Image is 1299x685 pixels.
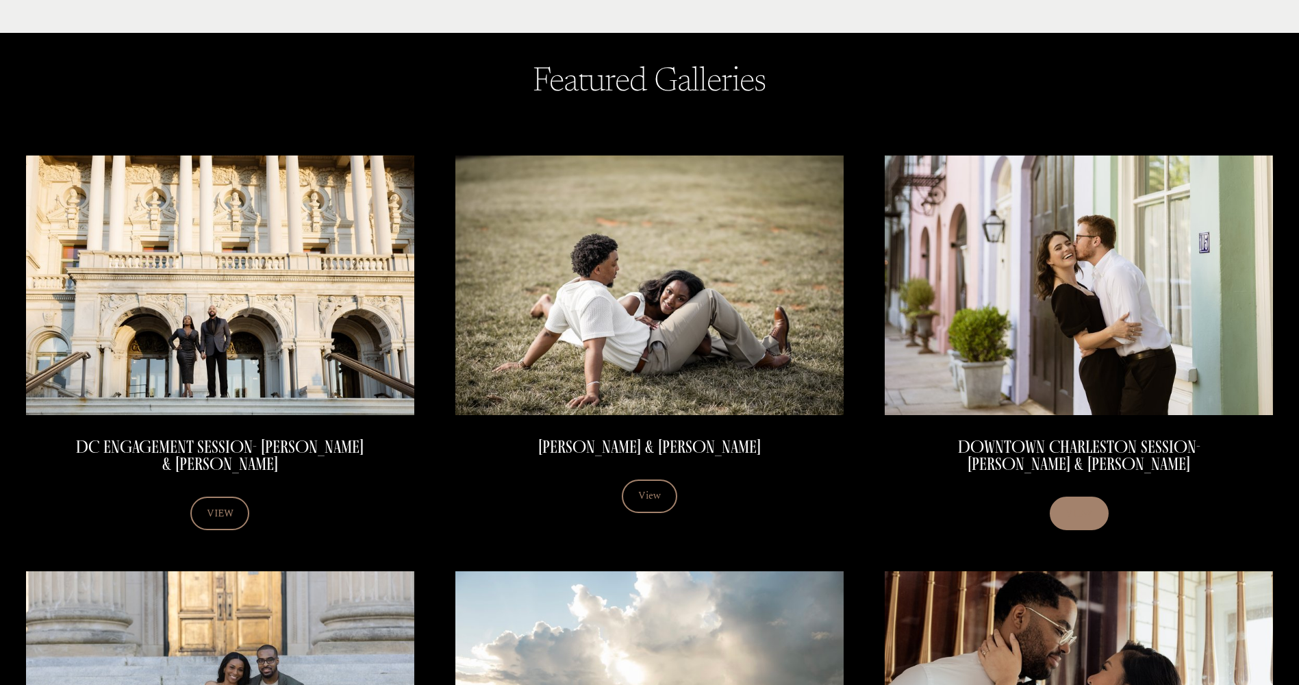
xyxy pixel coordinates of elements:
[533,66,766,99] code: Featured Galleries
[933,438,1224,474] h2: Downtown Charleston Session- [PERSON_NAME] & [PERSON_NAME]
[504,438,795,456] h2: [PERSON_NAME] & [PERSON_NAME]
[75,438,366,474] h2: DC ENGAGEMENT SESSION- [PERSON_NAME] & [PERSON_NAME]
[190,497,249,530] a: VIEW
[622,480,677,513] a: View
[1050,497,1109,530] a: VIEW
